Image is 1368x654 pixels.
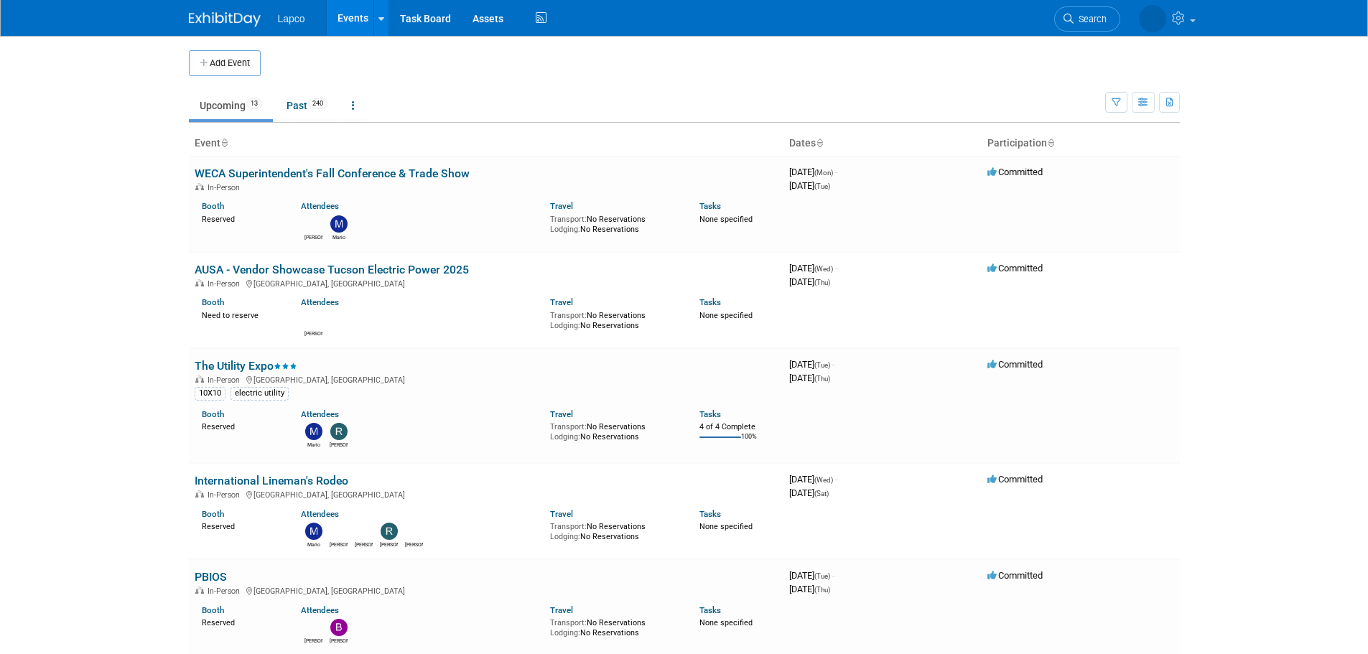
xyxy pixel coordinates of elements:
[304,440,322,449] div: Mario Langford
[305,423,322,440] img: Mario Langford
[982,131,1180,156] th: Participation
[699,215,753,224] span: None specified
[195,279,204,286] img: In-Person Event
[550,519,678,541] div: No Reservations No Reservations
[355,523,373,540] img: Angie Clark
[208,183,244,192] span: In-Person
[195,375,204,383] img: In-Person Event
[789,584,830,594] span: [DATE]
[380,540,398,548] div: Ronnie Howard
[202,308,280,321] div: Need to reserve
[814,572,830,580] span: (Tue)
[305,523,322,540] img: Mario Langford
[789,276,830,287] span: [DATE]
[814,169,833,177] span: (Mon)
[550,615,678,637] div: No Reservations No Reservations
[814,279,830,286] span: (Thu)
[195,584,778,596] div: [GEOGRAPHIC_DATA], [GEOGRAPHIC_DATA]
[195,474,348,487] a: International Lineman's Rodeo
[699,618,753,627] span: None specified
[1047,137,1054,149] a: Sort by Participation Type
[308,98,327,109] span: 240
[550,532,580,541] span: Lodging:
[202,605,224,615] a: Booth
[202,212,280,225] div: Reserved
[305,619,322,636] img: Adam Sumner
[783,131,982,156] th: Dates
[1139,5,1166,32] img: Tiffany Giroir
[789,263,837,274] span: [DATE]
[814,476,833,484] span: (Wed)
[987,570,1043,581] span: Committed
[699,297,721,307] a: Tasks
[195,488,778,500] div: [GEOGRAPHIC_DATA], [GEOGRAPHIC_DATA]
[550,215,587,224] span: Transport:
[330,423,348,440] img: Ronnie Howard
[330,540,348,548] div: Adam Sumner
[330,233,348,241] div: Mario Langford
[195,183,204,190] img: In-Person Event
[189,50,261,76] button: Add Event
[304,636,322,645] div: Adam Sumner
[208,375,244,385] span: In-Person
[330,215,348,233] img: Mario Langford
[208,490,244,500] span: In-Person
[355,540,373,548] div: Angie Clark
[231,387,289,400] div: electric utility
[301,605,339,615] a: Attendees
[550,628,580,637] span: Lodging:
[835,167,837,177] span: -
[835,474,837,485] span: -
[832,359,834,370] span: -
[550,618,587,627] span: Transport:
[301,201,339,211] a: Attendees
[301,409,339,419] a: Attendees
[405,540,423,548] div: Marian Meiss
[699,509,721,519] a: Tasks
[550,419,678,442] div: No Reservations No Reservations
[835,263,837,274] span: -
[195,587,204,594] img: In-Person Event
[276,92,338,119] a: Past240
[789,180,830,191] span: [DATE]
[832,570,834,581] span: -
[550,422,587,431] span: Transport:
[550,311,587,320] span: Transport:
[699,201,721,211] a: Tasks
[195,570,227,584] a: PBIOS
[202,419,280,432] div: Reserved
[814,265,833,273] span: (Wed)
[550,522,587,531] span: Transport:
[550,432,580,442] span: Lodging:
[202,519,280,532] div: Reserved
[202,297,224,307] a: Booth
[406,523,423,540] img: Marian Meiss
[304,540,322,548] div: Mario Langford
[699,311,753,320] span: None specified
[305,312,322,329] img: Marian Meiss
[195,359,297,373] a: The Utility Expo
[789,570,834,581] span: [DATE]
[220,137,228,149] a: Sort by Event Name
[789,474,837,485] span: [DATE]
[246,98,262,109] span: 13
[814,375,830,383] span: (Thu)
[1054,6,1120,32] a: Search
[202,615,280,628] div: Reserved
[814,361,830,369] span: (Tue)
[550,605,573,615] a: Travel
[550,225,580,234] span: Lodging:
[987,474,1043,485] span: Committed
[202,509,224,519] a: Booth
[195,277,778,289] div: [GEOGRAPHIC_DATA], [GEOGRAPHIC_DATA]
[208,279,244,289] span: In-Person
[305,215,322,233] img: Brian Herrmann
[789,167,837,177] span: [DATE]
[304,233,322,241] div: Brian Herrmann
[550,212,678,234] div: No Reservations No Reservations
[699,522,753,531] span: None specified
[330,440,348,449] div: Ronnie Howard
[1074,14,1107,24] span: Search
[550,409,573,419] a: Travel
[202,409,224,419] a: Booth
